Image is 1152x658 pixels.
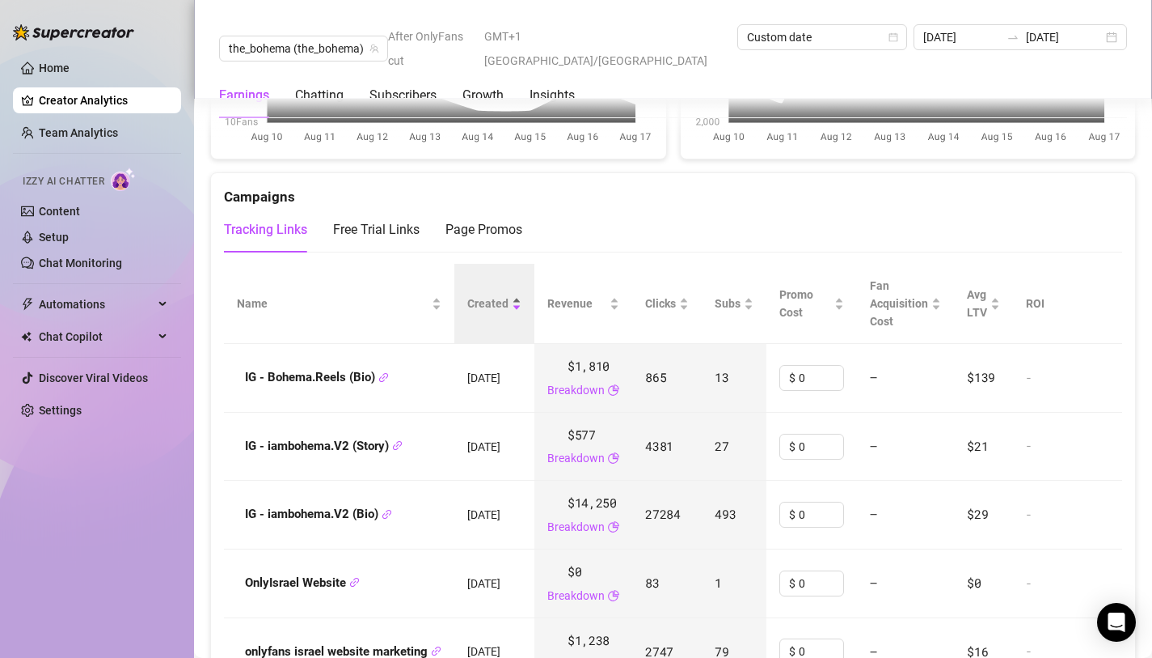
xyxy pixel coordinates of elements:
span: the_bohema (the_bohema) [229,36,378,61]
a: Chat Monitoring [39,257,122,270]
span: GMT+1 [GEOGRAPHIC_DATA]/[GEOGRAPHIC_DATA] [484,24,728,73]
div: - [1026,576,1099,591]
span: 1 [715,575,722,591]
button: Copy Link [392,440,403,452]
span: Fan Acquisition Cost [870,279,928,328]
span: Automations [39,291,154,317]
span: [DATE] [467,440,500,453]
span: Izzy AI Chatter [23,174,104,189]
a: Creator Analytics [39,87,168,113]
span: $21 [967,438,988,454]
div: Tracking Links [224,220,307,240]
div: Insights [530,86,575,105]
span: pie-chart [608,449,619,467]
span: Created [467,295,508,312]
span: link [349,577,360,588]
button: Copy Link [378,371,389,384]
span: pie-chart [608,518,619,536]
a: Settings [39,404,82,417]
span: calendar [888,32,898,42]
strong: OnlyIsrael Website [245,575,360,590]
input: Start date [923,28,1000,46]
span: 27 [715,438,728,454]
span: — [870,506,877,522]
span: $1,810 [568,357,610,376]
input: Enter cost [799,366,843,390]
span: — [870,369,877,385]
span: After OnlyFans cut [388,24,475,73]
strong: IG - iambohema.V2 (Story) [245,439,403,453]
span: Avg LTV [967,288,987,319]
span: link [378,372,389,383]
span: [DATE] [467,508,500,521]
span: link [392,440,403,451]
span: link [431,646,441,656]
span: Revenue [547,295,606,312]
button: Copy Link [382,508,392,520]
span: 865 [645,369,666,385]
div: Free Trial Links [333,220,420,240]
input: Enter cost [799,571,843,596]
span: $29 [967,506,988,522]
a: Content [39,205,80,218]
span: $139 [967,369,995,385]
span: $0 [568,562,581,582]
a: Team Analytics [39,126,118,139]
button: Copy Link [349,577,360,589]
span: team [369,44,379,53]
span: — [870,438,877,454]
span: 4381 [645,438,673,454]
a: Breakdown [547,381,605,399]
span: $0 [967,575,981,591]
input: Enter cost [799,435,843,459]
span: Subs [715,295,741,312]
span: thunderbolt [21,298,34,311]
span: Name [237,295,428,312]
span: pie-chart [608,381,619,399]
input: Enter cost [799,503,843,527]
div: Open Intercom Messenger [1097,603,1136,642]
span: [DATE] [467,577,500,590]
div: - [1026,371,1099,385]
span: ROI [1026,297,1044,310]
a: Breakdown [547,449,605,467]
a: Home [39,62,70,74]
span: $1,238 [568,631,610,651]
span: 83 [645,575,659,591]
span: [DATE] [467,371,500,384]
span: link [382,509,392,520]
span: 493 [715,506,736,522]
img: logo-BBDzfeDw.svg [13,24,134,40]
span: Clicks [645,295,676,312]
span: $577 [568,426,596,445]
div: Growth [462,86,504,105]
a: Breakdown [547,587,605,605]
span: $14,250 [568,494,617,513]
span: 13 [715,369,728,385]
strong: IG - iambohema.V2 (Bio) [245,507,392,521]
span: Chat Copilot [39,324,154,350]
img: Chat Copilot [21,331,32,342]
div: - [1026,439,1099,453]
span: Custom date [747,25,897,49]
a: Breakdown [547,518,605,536]
div: Page Promos [445,220,522,240]
span: Promo Cost [779,286,831,321]
span: [DATE] [467,645,500,658]
span: pie-chart [608,587,619,605]
div: Earnings [219,86,269,105]
div: Subscribers [369,86,437,105]
strong: IG - Bohema.Reels (Bio) [245,370,389,384]
a: Discover Viral Videos [39,371,148,384]
span: swap-right [1006,31,1019,44]
div: - [1026,507,1099,522]
div: Campaigns [224,173,1122,208]
a: Setup [39,231,69,244]
img: AI Chatter [111,168,136,191]
div: Chatting [295,86,344,105]
input: End date [1026,28,1103,46]
span: to [1006,31,1019,44]
button: Copy Link [431,646,441,658]
span: 27284 [645,506,681,522]
span: — [870,575,877,591]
